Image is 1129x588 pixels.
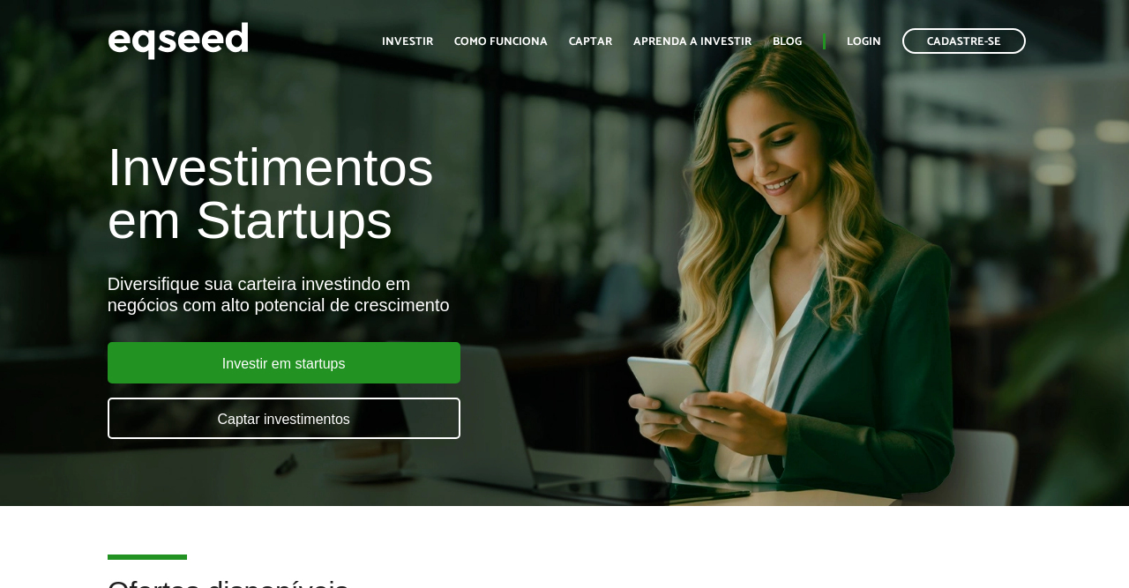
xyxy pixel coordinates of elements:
[382,36,433,48] a: Investir
[569,36,612,48] a: Captar
[773,36,802,48] a: Blog
[108,273,646,316] div: Diversifique sua carteira investindo em negócios com alto potencial de crescimento
[902,28,1026,54] a: Cadastre-se
[847,36,881,48] a: Login
[108,18,249,64] img: EqSeed
[108,398,460,439] a: Captar investimentos
[633,36,751,48] a: Aprenda a investir
[454,36,548,48] a: Como funciona
[108,141,646,247] h1: Investimentos em Startups
[108,342,460,383] a: Investir em startups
